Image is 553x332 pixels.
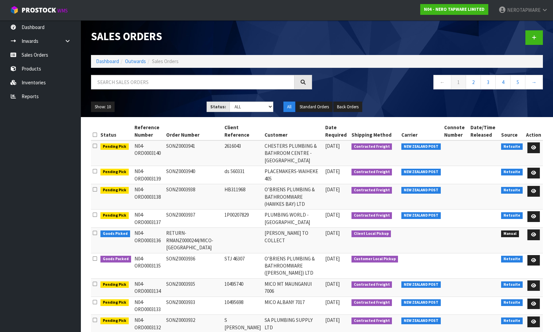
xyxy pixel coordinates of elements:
span: Netsuite [501,281,523,288]
span: Pending Pick [100,187,129,194]
th: Action [524,122,543,140]
td: O’BRIENS PLUMBING & BATHROOMWARE (HAWKES BAY) LTD [263,184,324,210]
td: SONZ0003940 [164,166,223,184]
img: cube-alt.png [10,6,19,14]
td: STJ 46307 [223,253,263,278]
span: [DATE] [325,255,340,262]
span: [DATE] [325,281,340,287]
td: N04-ORD0003133 [133,297,164,315]
td: SONZ0003933 [164,297,223,315]
span: Netsuite [501,212,523,219]
a: 4 [495,75,511,89]
th: Status [99,122,133,140]
a: 1 [451,75,466,89]
span: Contracted Freight [351,187,392,194]
span: [DATE] [325,317,340,323]
span: [DATE] [325,186,340,193]
span: [DATE] [325,168,340,174]
span: Contracted Freight [351,143,392,150]
th: Reference Number [133,122,164,140]
strong: Status: [210,104,226,110]
span: NEW ZEALAND POST [401,299,441,306]
a: → [525,75,543,89]
button: All [283,102,295,112]
td: SONZ0003941 [164,140,223,166]
span: Goods Picked [100,230,130,237]
td: 10495740 [223,278,263,297]
span: Pending Pick [100,212,129,219]
span: Contracted Freight [351,169,392,175]
span: Netsuite [501,143,523,150]
a: Dashboard [96,58,119,64]
td: CHESTERS PLUMBING & BATHROOM CENTRE -[GEOGRAPHIC_DATA] [263,140,324,166]
span: [DATE] [325,230,340,236]
th: Client Reference [223,122,263,140]
input: Search sales orders [91,75,295,89]
span: NEW ZEALAND POST [401,212,441,219]
th: Carrier [400,122,442,140]
td: HB311968 [223,184,263,210]
a: Outwards [125,58,146,64]
td: PLACEMAKERS-WAIHEKE 405 [263,166,324,184]
span: Client Local Pickup [351,230,391,237]
td: [PERSON_NAME] TO COLLECT [263,228,324,253]
span: [DATE] [325,143,340,149]
td: MICO MT MAUNGANUI 7006 [263,278,324,297]
th: Source [499,122,524,140]
button: Back Orders [333,102,362,112]
button: Standard Orders [296,102,333,112]
td: SONZ0003937 [164,210,223,228]
span: NEW ZEALAND POST [401,187,441,194]
span: NEW ZEALAND POST [401,281,441,288]
span: Pending Pick [100,281,129,288]
span: NEW ZEALAND POST [401,169,441,175]
span: Pending Pick [100,299,129,306]
a: 3 [481,75,496,89]
a: 5 [510,75,525,89]
span: NEROTAPWARE [507,7,541,13]
td: N04-ORD0003137 [133,210,164,228]
span: Pending Pick [100,317,129,324]
span: Contracted Freight [351,281,392,288]
span: Netsuite [501,187,523,194]
th: Shipping Method [350,122,400,140]
span: Manual [501,230,519,237]
td: N04-ORD0003140 [133,140,164,166]
td: 10495698 [223,297,263,315]
span: Contracted Freight [351,212,392,219]
th: Date/Time Released [469,122,500,140]
td: SONZ0003936 [164,253,223,278]
th: Connote Number [442,122,469,140]
td: MICO ALBANY 7017 [263,297,324,315]
td: ds 560331 [223,166,263,184]
nav: Page navigation [322,75,543,91]
span: Pending Pick [100,143,129,150]
a: 2 [466,75,481,89]
td: 1P00207829 [223,210,263,228]
strong: N04 - NERO TAPWARE LIMITED [424,6,485,12]
span: Netsuite [501,256,523,262]
th: Customer [263,122,324,140]
td: SONZ0003938 [164,184,223,210]
h1: Sales Orders [91,30,312,43]
td: RETURN-RMANZ0000244/MICO-[GEOGRAPHIC_DATA] [164,228,223,253]
a: ← [433,75,451,89]
td: O’BRIENS PLUMBING & BATHROOMWARE ([PERSON_NAME]) LTD [263,253,324,278]
td: N04-ORD0003135 [133,253,164,278]
td: N04-ORD0003134 [133,278,164,297]
td: N04-ORD0003139 [133,166,164,184]
td: PLUMBING WORLD - [GEOGRAPHIC_DATA] [263,210,324,228]
span: [DATE] [325,299,340,305]
th: Date Required [324,122,350,140]
td: N04-ORD0003138 [133,184,164,210]
td: N04-ORD0003136 [133,228,164,253]
span: [DATE] [325,212,340,218]
button: Show: 10 [91,102,115,112]
td: SONZ0003935 [164,278,223,297]
span: Netsuite [501,169,523,175]
span: Pending Pick [100,169,129,175]
span: Netsuite [501,317,523,324]
span: Contracted Freight [351,299,392,306]
th: Order Number [164,122,223,140]
small: WMS [57,7,68,14]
